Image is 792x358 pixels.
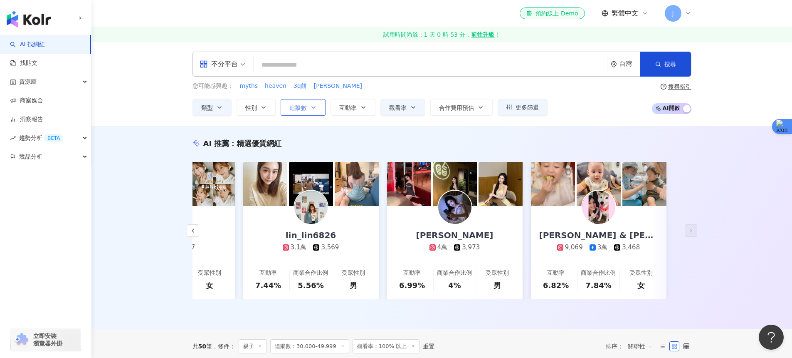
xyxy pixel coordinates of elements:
[582,191,615,224] img: KOL Avatar
[294,82,307,90] span: 3q餅
[471,30,494,39] strong: 前往升級
[597,243,608,252] div: 3萬
[531,206,666,299] a: [PERSON_NAME] & [PERSON_NAME]9,0693萬3,468互動率6.82%商業合作比例7.84%受眾性別女
[240,82,258,90] span: myths
[239,339,267,353] span: 親子
[245,104,257,111] span: 性別
[281,99,326,116] button: 追蹤數
[493,280,501,291] div: 男
[198,343,206,350] span: 50
[255,280,281,291] div: 7.44%
[462,243,480,252] div: 3,973
[433,162,477,206] img: post-image
[91,27,792,42] a: 試用時間尚餘：1 天 0 時 53 分，前往升級！
[629,269,653,277] div: 受眾性別
[387,206,523,299] a: [PERSON_NAME]4萬3,973互動率6.99%商業合作比例4%受眾性別男
[520,7,585,19] a: 預約線上 Demo
[294,191,328,224] img: KOL Avatar
[612,9,638,18] span: 繁體中文
[585,280,611,291] div: 7.84%
[265,82,286,90] span: heaven
[339,104,357,111] span: 互動率
[289,104,307,111] span: 追蹤數
[291,243,307,252] div: 3.1萬
[403,269,421,277] div: 互動率
[387,162,431,206] img: post-image
[293,82,307,91] button: 3q餅
[201,104,213,111] span: 類型
[526,9,578,17] div: 預約線上 Demo
[628,340,653,353] span: 關聯性
[439,104,474,111] span: 合作費用預估
[10,59,37,67] a: 找貼文
[270,339,349,353] span: 追蹤數：30,000-49,999
[331,99,375,116] button: 互動率
[243,162,287,206] img: post-image
[293,269,328,277] div: 商業合作比例
[10,40,45,49] a: searchAI 找網紅
[212,343,235,350] span: 條件 ：
[423,343,434,350] div: 重置
[577,162,621,206] img: post-image
[516,104,539,111] span: 更多篩選
[314,82,362,90] span: [PERSON_NAME]
[759,325,784,350] iframe: Help Scout Beacon - Open
[531,229,666,241] div: [PERSON_NAME] & [PERSON_NAME]
[203,138,282,149] div: AI 推薦 ：
[198,269,221,277] div: 受眾性別
[672,9,674,18] span: J
[321,243,339,252] div: 3,569
[399,280,425,291] div: 6.99%
[44,134,63,142] div: BETA
[10,97,43,105] a: 商案媒合
[19,129,63,147] span: 趨勢分析
[611,61,617,67] span: environment
[10,135,16,141] span: rise
[531,162,575,206] img: post-image
[191,162,235,206] img: post-image
[437,243,448,252] div: 4萬
[637,280,645,291] div: 女
[619,60,640,67] div: 台灣
[237,99,276,116] button: 性別
[11,328,81,351] a: chrome extension立即安裝 瀏覽器外掛
[298,280,323,291] div: 5.56%
[13,333,30,346] img: chrome extension
[259,269,277,277] div: 互動率
[622,243,640,252] div: 3,468
[200,60,208,68] span: appstore
[380,99,425,116] button: 觀看率
[350,280,357,291] div: 男
[206,280,213,291] div: 女
[408,229,502,241] div: [PERSON_NAME]
[289,162,333,206] img: post-image
[192,99,232,116] button: 類型
[664,61,676,67] span: 搜尋
[192,343,212,350] div: 共 筆
[277,229,345,241] div: lin_lin6826
[237,139,281,148] span: 精選優質網紅
[10,115,43,124] a: 洞察報告
[430,99,493,116] button: 合作費用預估
[200,57,238,71] div: 不分平台
[661,84,666,89] span: question-circle
[342,269,365,277] div: 受眾性別
[313,82,363,91] button: [PERSON_NAME]
[353,339,419,353] span: 觀看率：100% 以上
[19,147,42,166] span: 競品分析
[448,280,461,291] div: 4%
[389,104,407,111] span: 觀看率
[239,82,259,91] button: myths
[486,269,509,277] div: 受眾性別
[438,191,471,224] img: KOL Avatar
[565,243,583,252] div: 9,069
[437,269,472,277] div: 商業合作比例
[668,83,691,90] div: 搜尋指引
[192,82,233,90] span: 您可能感興趣：
[547,269,565,277] div: 互動率
[581,269,616,277] div: 商業合作比例
[19,72,37,91] span: 資源庫
[622,162,666,206] img: post-image
[7,11,51,27] img: logo
[479,162,523,206] img: post-image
